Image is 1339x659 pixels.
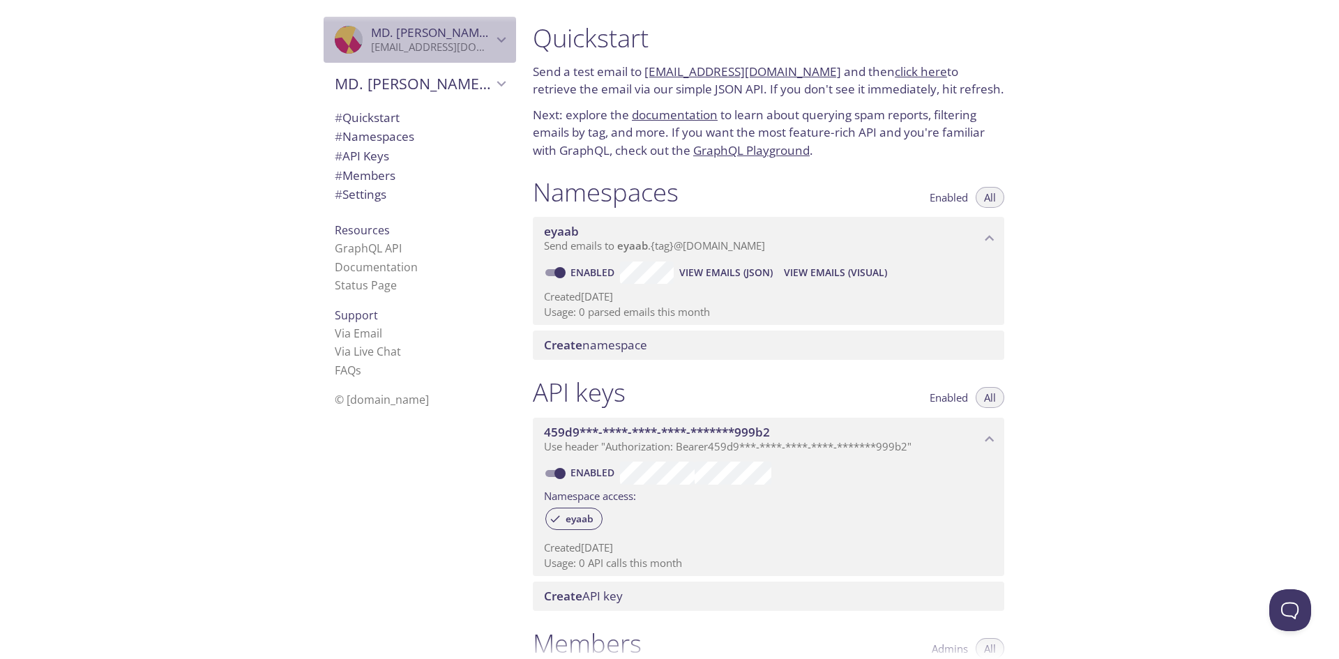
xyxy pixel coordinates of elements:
span: # [335,186,342,202]
div: Create API Key [533,582,1004,611]
h1: API keys [533,377,626,408]
h1: Quickstart [533,22,1004,54]
button: Enabled [921,187,976,208]
span: View Emails (JSON) [679,264,773,281]
div: eyaab namespace [533,217,1004,260]
span: Quickstart [335,109,400,126]
button: All [976,387,1004,408]
span: eyaab [617,238,648,252]
a: Via Email [335,326,382,341]
button: View Emails (Visual) [778,262,893,284]
span: API Keys [335,148,389,164]
a: [EMAIL_ADDRESS][DOMAIN_NAME] [644,63,841,79]
button: All [976,187,1004,208]
span: View Emails (Visual) [784,264,887,281]
p: Usage: 0 parsed emails this month [544,305,993,319]
a: Documentation [335,259,418,275]
span: # [335,109,342,126]
p: Created [DATE] [544,289,993,304]
span: # [335,128,342,144]
h1: Members [533,628,642,659]
span: Create [544,337,582,353]
div: Namespaces [324,127,516,146]
span: namespace [544,337,647,353]
span: Create [544,588,582,604]
span: # [335,167,342,183]
a: Via Live Chat [335,344,401,359]
a: click here [895,63,947,79]
span: s [356,363,361,378]
div: MD. SHAZAN MADMUD ARPON [324,17,516,63]
div: eyaab [545,508,603,530]
div: Create namespace [533,331,1004,360]
span: # [335,148,342,164]
p: Usage: 0 API calls this month [544,556,993,570]
span: Send emails to . {tag} @[DOMAIN_NAME] [544,238,765,252]
span: Resources [335,222,390,238]
p: Next: explore the to learn about querying spam reports, filtering emails by tag, and more. If you... [533,106,1004,160]
span: MD. [PERSON_NAME] ARPON [371,24,534,40]
span: Settings [335,186,386,202]
iframe: Help Scout Beacon - Open [1269,589,1311,631]
div: API Keys [324,146,516,166]
span: Namespaces [335,128,414,144]
span: API key [544,588,623,604]
a: Enabled [568,466,620,479]
button: View Emails (JSON) [674,262,778,284]
span: eyaab [544,223,579,239]
span: © [DOMAIN_NAME] [335,392,429,407]
div: MD. SHAZAN MADMUD's team [324,66,516,102]
h1: Namespaces [533,176,679,208]
div: Team Settings [324,185,516,204]
label: Namespace access: [544,485,636,505]
p: Send a test email to and then to retrieve the email via our simple JSON API. If you don't see it ... [533,63,1004,98]
a: FAQ [335,363,361,378]
div: Members [324,166,516,185]
span: Support [335,308,378,323]
a: Status Page [335,278,397,293]
a: GraphQL API [335,241,402,256]
a: Enabled [568,266,620,279]
span: eyaab [557,513,602,525]
p: [EMAIL_ADDRESS][DOMAIN_NAME] [371,40,492,54]
button: Enabled [921,387,976,408]
a: GraphQL Playground [693,142,810,158]
span: Members [335,167,395,183]
a: documentation [632,107,718,123]
div: Quickstart [324,108,516,128]
span: MD. [PERSON_NAME]'s team [335,74,492,93]
p: Created [DATE] [544,540,993,555]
